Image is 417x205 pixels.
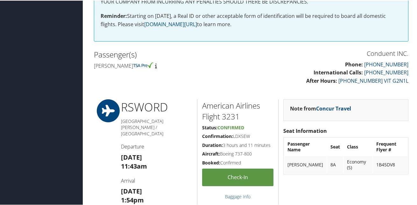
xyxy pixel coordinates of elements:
[121,99,193,115] h1: RSW ORD
[121,186,142,195] strong: [DATE]
[144,20,197,27] a: [DOMAIN_NAME][URL]
[121,195,144,204] strong: 1:54pm
[202,141,223,148] strong: Duration:
[283,127,327,134] strong: Seat Information
[373,156,407,173] td: 1B45DV8
[284,138,327,155] th: Passenger Name
[202,159,273,165] h5: Confirmed
[202,159,220,165] strong: Booked:
[101,11,402,28] p: Starting on [DATE], a Real ID or other acceptable form of identification will be required to boar...
[133,62,154,67] img: tsa-precheck.png
[306,77,337,84] strong: After Hours:
[202,133,273,139] h5: LDXSEW
[316,104,351,111] a: Concur Travel
[344,138,372,155] th: Class
[217,124,244,130] span: Confirmed
[338,77,408,84] a: [PHONE_NUMBER] VIT G2N1L
[284,156,327,173] td: [PERSON_NAME]
[94,62,246,69] h4: [PERSON_NAME]
[202,168,273,186] a: Check-in
[256,49,408,57] h3: Conduent INC.
[121,177,193,184] h4: Arrival
[94,49,246,59] h2: Passenger(s)
[344,156,372,173] td: Economy (S)
[121,152,142,161] strong: [DATE]
[121,118,193,136] h5: [GEOGRAPHIC_DATA][PERSON_NAME] / [GEOGRAPHIC_DATA]
[202,141,273,148] h5: 3 hours and 11 minutes
[202,133,233,139] strong: Confirmation:
[345,60,363,67] strong: Phone:
[121,161,147,170] strong: 11:43am
[202,150,273,156] h5: Boeing 737-800
[373,138,407,155] th: Frequent Flyer #
[327,156,343,173] td: 8A
[364,68,408,75] a: [PHONE_NUMBER]
[202,124,217,130] strong: Status:
[364,60,408,67] a: [PHONE_NUMBER]
[202,150,220,156] strong: Aircraft:
[225,193,251,199] a: Baggage Info
[290,104,351,111] strong: Note from
[202,100,273,121] h2: American Airlines Flight 3231
[101,12,127,19] strong: Reminder:
[314,68,363,75] strong: International Calls:
[121,142,193,149] h4: Departure
[327,138,343,155] th: Seat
